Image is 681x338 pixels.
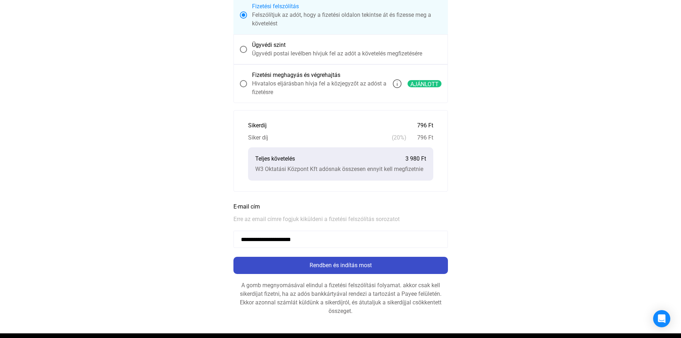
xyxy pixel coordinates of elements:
[252,50,422,57] font: Ügyvédi postai levélben hívjuk fel az adót a követelés megfizetésére
[240,282,441,314] font: A gomb megnyomásával elindul a fizetési felszólítási folyamat. akkor csak kell sikerdíjat fizetni...
[405,155,426,162] font: 3 980 Ft
[255,155,295,162] font: Teljes követelés
[392,134,406,141] font: (20%)
[252,3,299,10] font: Fizetési felszólítás
[233,257,448,274] button: Rendben és indítás most
[410,81,439,88] font: Ajánlott
[393,79,441,88] a: info-szürke-körvonalAjánlott
[252,80,386,95] font: Hivatalos eljárásban hívja fel a közjegyzőt az adóst a fizetésre
[310,262,372,269] font: Rendben és indítás most
[233,203,260,210] font: E-mail cím
[248,134,268,141] font: Siker díj
[255,166,423,172] font: W3 Oktatási Központ Kft adósnak összesen ennyit kell megfizetnie
[252,41,286,48] font: Ügyvédi szint
[233,216,400,222] font: Erre az email címre fogjuk kiküldeni a fizetési felszólítás sorozatot
[393,79,401,88] img: info-szürke-körvonal
[248,122,267,129] font: Sikerdíj
[252,11,431,27] font: Felszólítjuk az adót, hogy a fizetési oldalon tekintse át és fizesse meg a követelést
[417,134,433,141] font: 796 Ft
[417,122,433,129] font: 796 Ft
[252,72,340,78] font: Fizetési meghagyás és végrehajtás
[653,310,670,327] div: Intercom Messenger megnyitása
